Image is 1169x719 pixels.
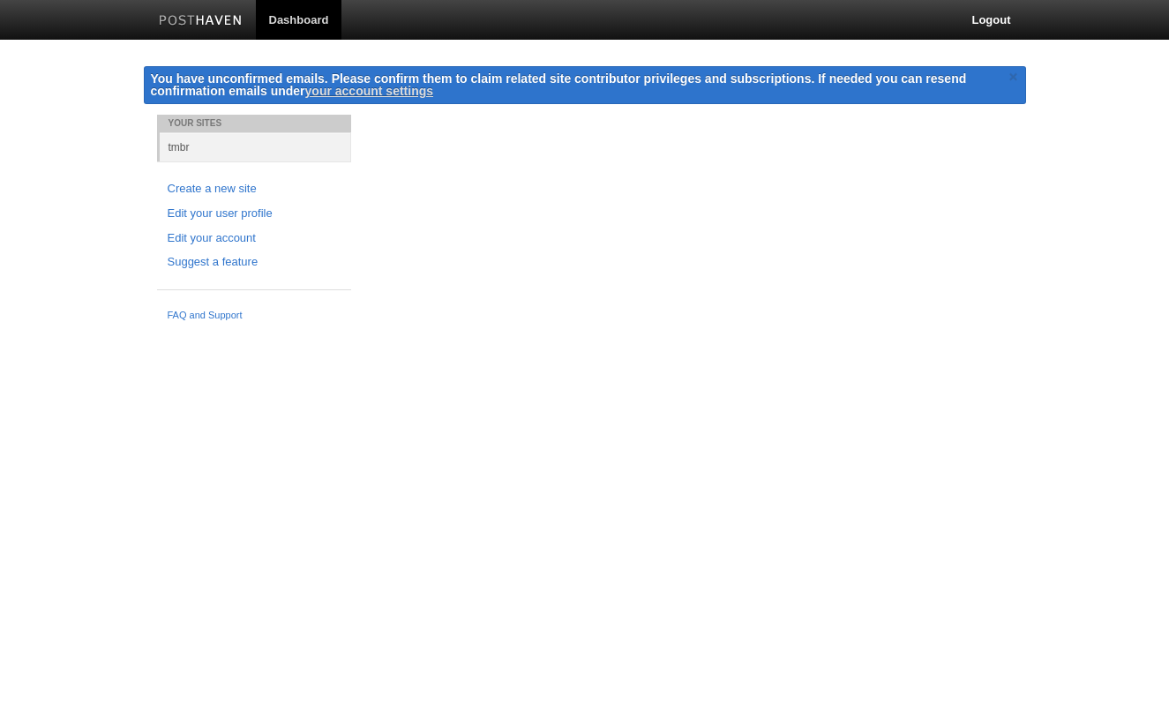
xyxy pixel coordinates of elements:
[160,132,351,161] a: tmbr
[151,71,967,98] span: You have unconfirmed emails. Please confirm them to claim related site contributor privileges and...
[1006,66,1022,88] a: ×
[168,308,341,324] a: FAQ and Support
[168,205,341,223] a: Edit your user profile
[157,115,351,132] li: Your Sites
[168,180,341,198] a: Create a new site
[159,15,243,28] img: Posthaven-bar
[168,253,341,272] a: Suggest a feature
[305,84,433,98] a: your account settings
[168,229,341,248] a: Edit your account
